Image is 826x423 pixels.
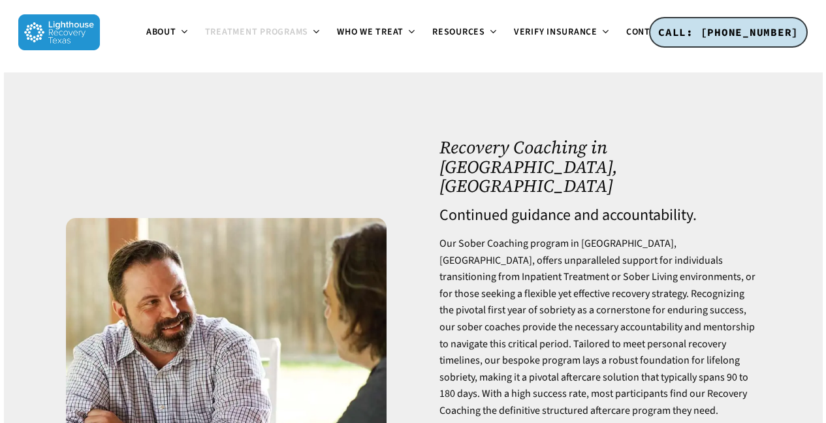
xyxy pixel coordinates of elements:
[626,25,667,39] span: Contact
[205,25,309,39] span: Treatment Programs
[146,25,176,39] span: About
[432,25,485,39] span: Resources
[439,207,760,224] h4: Continued guidance and accountability.
[506,27,618,38] a: Verify Insurance
[197,27,330,38] a: Treatment Programs
[329,27,424,38] a: Who We Treat
[439,138,760,196] h1: Recovery Coaching in [GEOGRAPHIC_DATA], [GEOGRAPHIC_DATA]
[138,27,197,38] a: About
[18,14,100,50] img: Lighthouse Recovery Texas
[337,25,404,39] span: Who We Treat
[424,27,506,38] a: Resources
[514,25,597,39] span: Verify Insurance
[618,27,688,38] a: Contact
[649,17,808,48] a: CALL: [PHONE_NUMBER]
[658,25,799,39] span: CALL: [PHONE_NUMBER]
